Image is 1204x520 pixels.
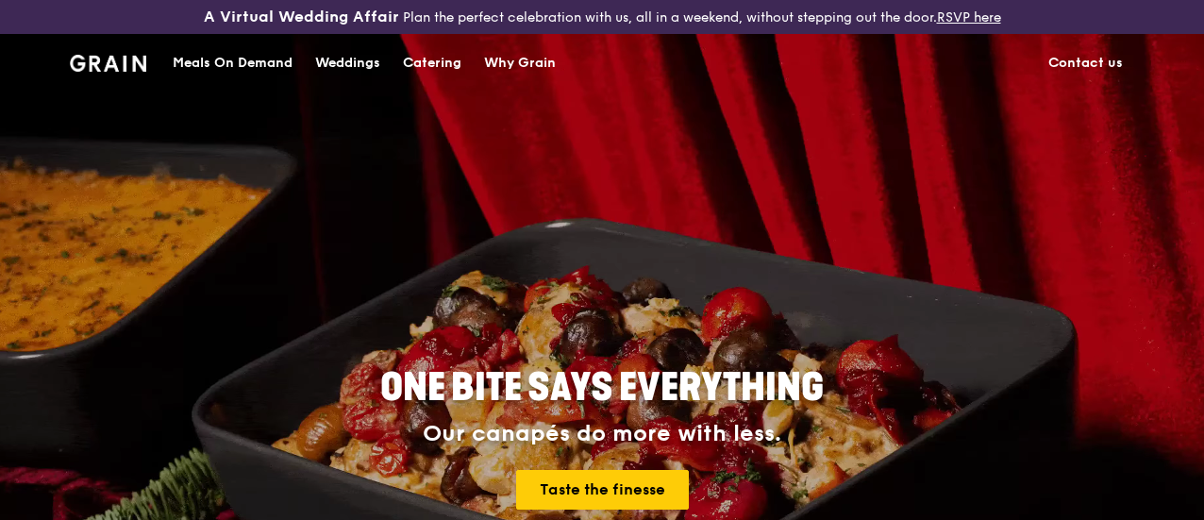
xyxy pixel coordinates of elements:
[937,9,1001,25] a: RSVP here
[380,365,824,411] span: ONE BITE SAYS EVERYTHING
[315,35,380,92] div: Weddings
[173,35,293,92] div: Meals On Demand
[484,35,556,92] div: Why Grain
[204,8,399,26] h3: A Virtual Wedding Affair
[473,35,567,92] a: Why Grain
[70,33,146,90] a: GrainGrain
[516,470,689,510] a: Taste the finesse
[392,35,473,92] a: Catering
[304,35,392,92] a: Weddings
[262,421,942,447] div: Our canapés do more with less.
[1037,35,1134,92] a: Contact us
[201,8,1004,26] div: Plan the perfect celebration with us, all in a weekend, without stepping out the door.
[403,35,461,92] div: Catering
[70,55,146,72] img: Grain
